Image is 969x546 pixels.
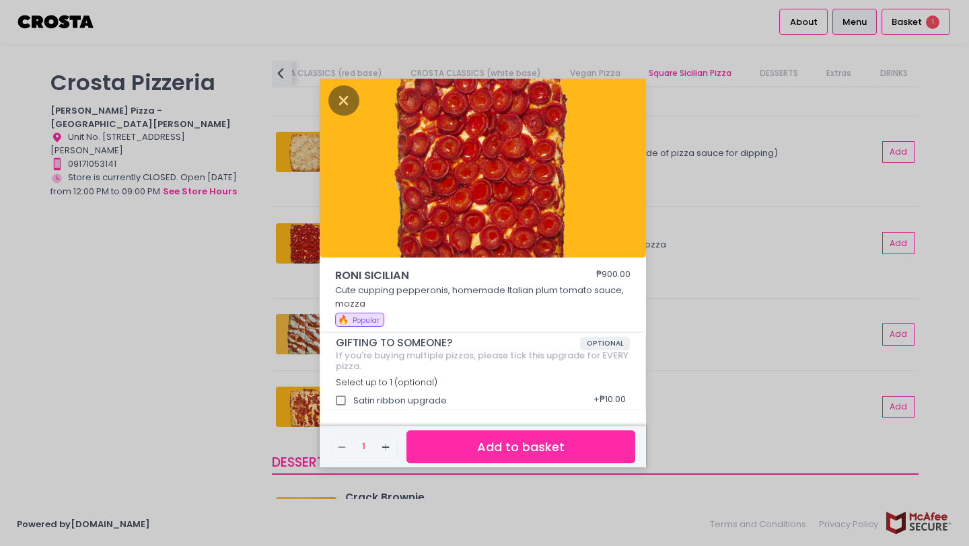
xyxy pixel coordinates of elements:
[596,268,631,284] div: ₱900.00
[336,337,580,349] span: GIFTING TO SOMEONE?
[335,284,631,310] p: Cute cupping pepperonis, homemade Italian plum tomato sauce, mozza
[589,388,630,414] div: + ₱10.00
[580,337,631,350] span: OPTIONAL
[336,377,437,388] span: Select up to 1 (optional)
[328,93,359,106] button: Close
[335,268,557,284] span: RONI SICILIAN
[320,75,646,258] img: RONI SICILIAN
[336,350,631,371] div: If you're buying multiple pizzas, please tick this upgrade for EVERY pizza.
[406,430,635,463] button: Add to basket
[353,315,380,325] span: Popular
[338,313,349,326] span: 🔥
